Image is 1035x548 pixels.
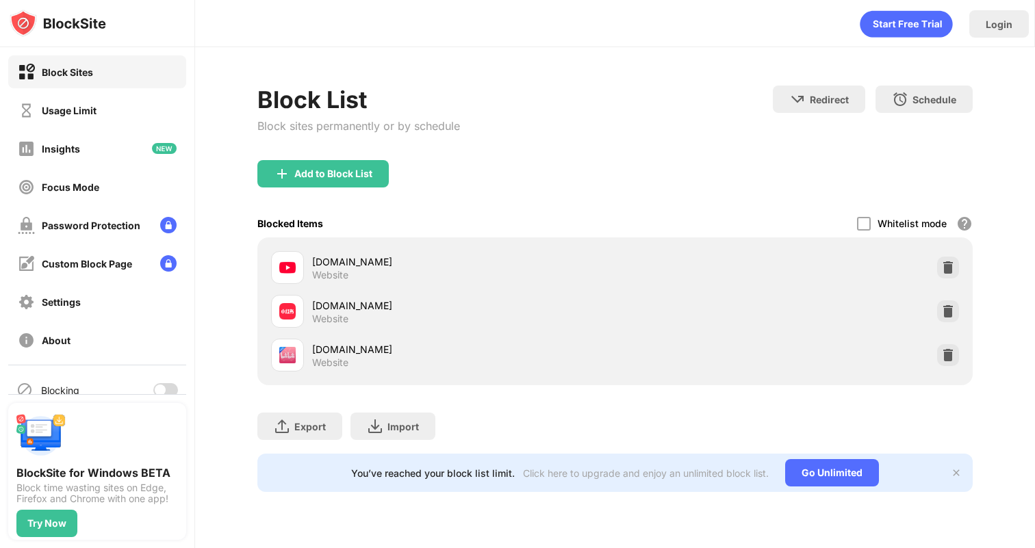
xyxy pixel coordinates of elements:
div: Settings [42,296,81,308]
div: Import [387,421,419,432]
div: Block Sites [42,66,93,78]
div: BlockSite for Windows BETA [16,466,178,480]
img: focus-off.svg [18,179,35,196]
img: insights-off.svg [18,140,35,157]
div: About [42,335,71,346]
div: Custom Block Page [42,258,132,270]
div: Website [312,269,348,281]
div: Try Now [27,518,66,529]
img: push-desktop.svg [16,411,66,460]
div: You’ve reached your block list limit. [351,467,515,479]
div: Schedule [912,94,956,105]
div: Password Protection [42,220,140,231]
img: blocking-icon.svg [16,382,33,398]
div: Block sites permanently or by schedule [257,119,460,133]
img: customize-block-page-off.svg [18,255,35,272]
div: Blocking [41,384,79,396]
img: logo-blocksite.svg [10,10,106,37]
div: [DOMAIN_NAME] [312,298,615,313]
div: Export [294,421,326,432]
img: favicons [279,347,296,363]
div: Blocked Items [257,218,323,229]
img: block-on.svg [18,64,35,81]
div: [DOMAIN_NAME] [312,255,615,269]
div: Insights [42,143,80,155]
div: Usage Limit [42,105,97,116]
div: animation [860,10,953,38]
div: Block List [257,86,460,114]
img: lock-menu.svg [160,217,177,233]
div: Website [312,356,348,369]
div: Login [986,18,1012,30]
img: password-protection-off.svg [18,217,35,234]
img: time-usage-off.svg [18,102,35,119]
img: settings-off.svg [18,293,35,311]
img: about-off.svg [18,332,35,349]
div: Focus Mode [42,181,99,193]
img: lock-menu.svg [160,255,177,272]
div: Website [312,313,348,325]
div: Whitelist mode [878,218,947,229]
div: Block time wasting sites on Edge, Firefox and Chrome with one app! [16,482,178,504]
div: [DOMAIN_NAME] [312,342,615,356]
img: new-icon.svg [152,143,177,154]
div: Add to Block List [294,168,372,179]
img: favicons [279,303,296,319]
img: favicons [279,259,296,276]
div: Redirect [810,94,849,105]
div: Click here to upgrade and enjoy an unlimited block list. [523,467,769,479]
div: Go Unlimited [785,459,879,486]
img: x-button.svg [951,467,962,478]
